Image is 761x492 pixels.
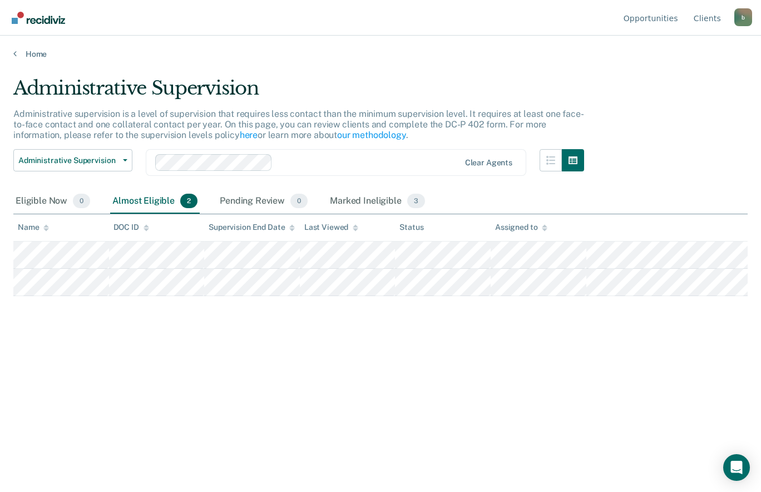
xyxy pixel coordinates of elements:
[304,223,358,232] div: Last Viewed
[13,109,584,140] p: Administrative supervision is a level of supervision that requires less contact than the minimum ...
[240,130,258,140] a: here
[13,49,748,59] a: Home
[13,77,584,109] div: Administrative Supervision
[110,189,200,214] div: Almost Eligible2
[13,149,132,171] button: Administrative Supervision
[407,194,425,208] span: 3
[12,12,65,24] img: Recidiviz
[73,194,90,208] span: 0
[399,223,423,232] div: Status
[180,194,197,208] span: 2
[218,189,310,214] div: Pending Review0
[18,156,118,165] span: Administrative Supervision
[113,223,149,232] div: DOC ID
[734,8,752,26] button: Profile dropdown button
[328,189,427,214] div: Marked Ineligible3
[18,223,49,232] div: Name
[13,189,92,214] div: Eligible Now0
[290,194,308,208] span: 0
[209,223,295,232] div: Supervision End Date
[465,158,512,168] div: Clear agents
[723,454,750,481] div: Open Intercom Messenger
[495,223,547,232] div: Assigned to
[734,8,752,26] div: b
[337,130,406,140] a: our methodology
